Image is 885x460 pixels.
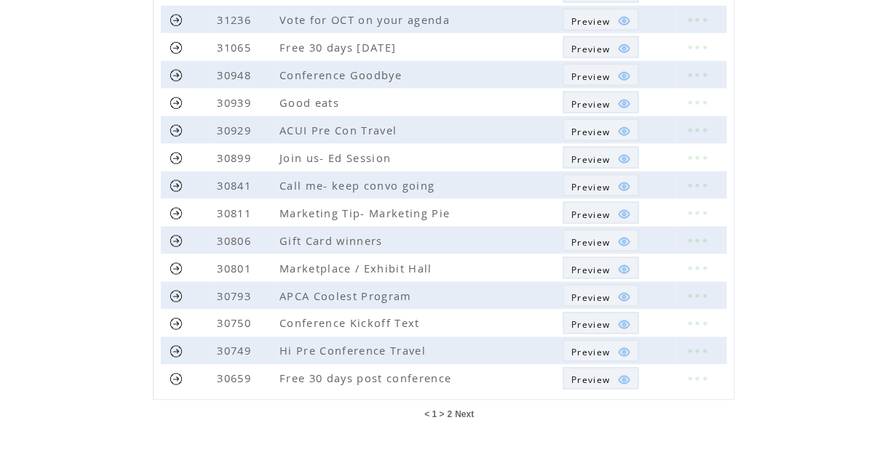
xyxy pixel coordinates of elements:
[571,70,610,83] span: Show MMS preview
[448,410,453,420] a: 2
[571,181,610,193] span: Show MMS preview
[279,206,453,220] span: Marketing Tip- Marketing Pie
[563,119,638,141] a: Preview
[218,288,255,303] span: 30793
[618,70,631,83] img: eye.png
[218,150,255,165] span: 30899
[279,344,429,358] span: Hi Pre Conference Travel
[563,285,638,307] a: Preview
[618,235,631,249] img: eye.png
[424,410,444,420] span: < 1 >
[279,316,424,331] span: Conference Kickoff Text
[571,209,610,221] span: Show MMS preview
[571,43,610,55] span: Show MMS preview
[218,316,255,331] span: 30750
[618,180,631,193] img: eye.png
[279,68,405,82] span: Conference Goodbye
[571,291,610,304] span: Show MMS preview
[618,42,631,55] img: eye.png
[571,374,610,387] span: Show MMS preview
[618,97,631,110] img: eye.png
[563,312,638,334] a: Preview
[618,318,631,331] img: eye.png
[456,410,475,420] a: Next
[279,12,453,27] span: Vote for OCT on your agenda
[279,95,343,110] span: Good eats
[218,95,255,110] span: 30939
[618,15,631,28] img: eye.png
[563,64,638,86] a: Preview
[279,123,400,137] span: ACUI Pre Con Travel
[218,68,255,82] span: 30948
[618,346,631,359] img: eye.png
[218,261,255,275] span: 30801
[571,236,610,249] span: Show MMS preview
[563,257,638,279] a: Preview
[279,40,400,55] span: Free 30 days [DATE]
[563,147,638,169] a: Preview
[618,291,631,304] img: eye.png
[571,319,610,331] span: Show MMS preview
[218,123,255,137] span: 30929
[618,153,631,166] img: eye.png
[571,264,610,276] span: Show MMS preview
[571,98,610,110] span: Show MMS preview
[563,368,638,390] a: Preview
[618,208,631,221] img: eye.png
[279,371,455,386] span: Free 30 days post conference
[563,202,638,224] a: Preview
[218,344,255,358] span: 30749
[218,12,255,27] span: 31236
[563,9,638,31] a: Preview
[218,40,255,55] span: 31065
[563,340,638,362] a: Preview
[279,150,394,165] span: Join us- Ed Session
[563,174,638,196] a: Preview
[218,178,255,193] span: 30841
[571,126,610,138] span: Show MMS preview
[563,92,638,113] a: Preview
[563,230,638,251] a: Preview
[218,371,255,386] span: 30659
[618,263,631,276] img: eye.png
[218,206,255,220] span: 30811
[218,233,255,248] span: 30806
[563,36,638,58] a: Preview
[279,261,436,275] span: Marketplace / Exhibit Hall
[618,374,631,387] img: eye.png
[571,15,610,28] span: Show MMS preview
[279,178,438,193] span: Call me- keep convo going
[571,347,610,359] span: Show MMS preview
[571,153,610,166] span: Show MMS preview
[279,233,386,248] span: Gift Card winners
[279,288,416,303] span: APCA Coolest Program
[618,125,631,138] img: eye.png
